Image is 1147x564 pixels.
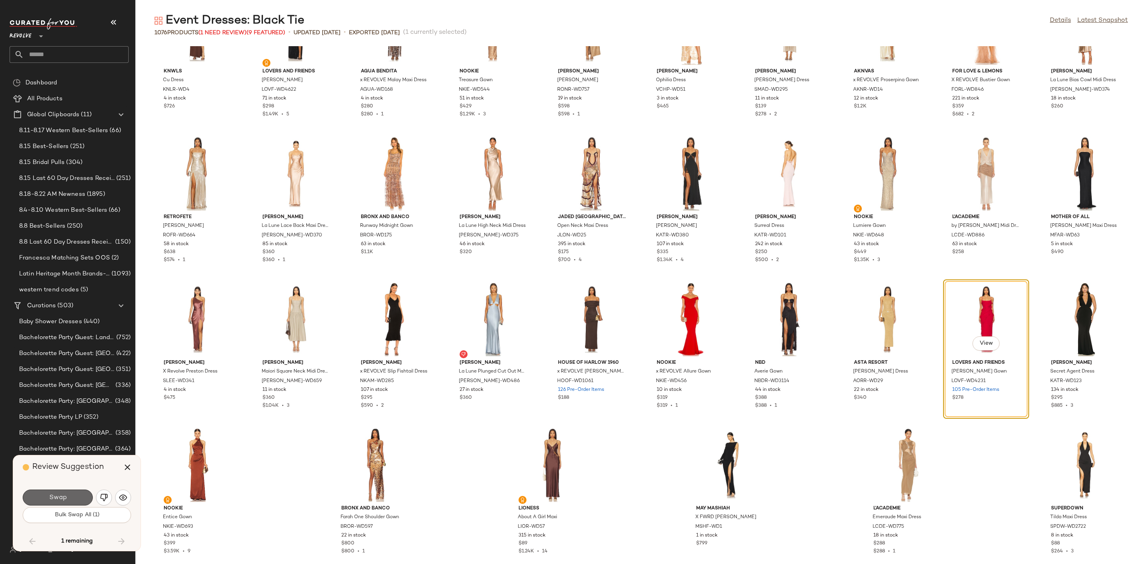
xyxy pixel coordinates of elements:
span: $295 [361,394,372,402]
span: 1 [577,112,580,117]
span: ASTA RESORT [854,359,922,367]
img: MSHF-WD1_V1.jpg [690,428,770,502]
span: $885 [1051,403,1063,408]
span: 395 in stock [558,241,585,248]
img: NKIE-WD456_V1.jpg [650,282,731,356]
span: LOVF-WD4622 [262,86,296,94]
span: 107 in stock [657,241,684,248]
span: Swap [49,494,67,502]
img: SPDW-WD2722_V1.jpg [1045,428,1125,502]
img: JLON-WD25_V1.jpg [552,137,632,211]
span: [PERSON_NAME] [460,359,527,367]
span: $360 [262,249,275,256]
span: 8.18-8.22 AM Newness [19,190,85,199]
span: $319 [657,403,667,408]
img: HOOF-WD1061_V1.jpg [552,282,632,356]
span: $475 [164,394,175,402]
span: La Lune Bias Cowl Midi Dress [1050,77,1116,84]
span: • [278,112,286,117]
div: Products [155,29,285,37]
img: svg%3e [10,546,16,553]
span: $500 [755,258,768,263]
img: KATR-WD380_V1.jpg [650,137,731,211]
span: 4 in stock [164,95,186,102]
span: 10 in stock [657,386,682,394]
span: $175 [558,249,569,256]
span: JLON-WD25 [557,232,586,239]
span: ROFR-WD664 [163,232,196,239]
span: [PERSON_NAME] [657,214,724,221]
span: 3 [287,403,290,408]
span: 1076 [155,30,167,36]
span: • [964,112,972,117]
span: $260 [1051,103,1063,110]
span: Treasure Gown [459,77,493,84]
span: $280 [361,112,373,117]
span: by [PERSON_NAME] Midi Dress [951,222,1019,230]
p: Exported [DATE] [349,29,400,37]
span: HOOF-WD1061 [557,378,593,385]
span: (1 Need Review) [198,30,247,36]
span: MFAR-WD63 [1050,232,1080,239]
span: 18 in stock [1051,95,1076,102]
span: BROR-WD597 [341,523,373,531]
span: NKIE-WD648 [853,232,884,239]
span: Ophilia Dress [656,77,686,84]
span: Bachelorette Party: [GEOGRAPHIC_DATA] [19,397,114,406]
img: cfy_white_logo.C9jOOHJF.svg [10,18,77,29]
span: (2) [110,254,119,263]
span: (1 currently selected) [403,28,467,37]
img: LCDE-WD886_V1.jpg [946,137,1026,211]
span: x REVOLVE Allure Gown [656,368,711,375]
img: LCDE-WD775_V1.jpg [867,428,947,502]
span: Francesca Matching Sets OOS [19,254,110,263]
span: View [979,340,992,347]
span: AORR-WD29 [853,378,883,385]
span: 134 in stock [1051,386,1078,394]
img: MFAR-WD63_V1.jpg [1045,137,1125,211]
span: • [768,258,776,263]
span: $278 [755,112,766,117]
span: $1.2K [854,103,867,110]
span: 8.15 Last 60 Day Dresses Receipt [19,174,115,183]
span: $1.04K [262,403,279,408]
span: Lumiere Gown [853,222,886,230]
span: KATR-WD380 [656,232,689,239]
span: (1895) [85,190,105,199]
a: Latest Snapshot [1077,16,1128,25]
img: SHON-WD486_V1.jpg [453,282,534,356]
span: 8.4-8.10 Western Best-Sellers [19,206,107,215]
span: 8.15 Bridal Pulls [19,158,65,167]
span: 27 in stock [460,386,483,394]
span: Bachelorette Party Guest: [GEOGRAPHIC_DATA] [19,349,115,358]
span: [PERSON_NAME] Dress [853,368,908,375]
span: • [869,258,877,263]
span: 8.8 Best-Sellers [19,222,65,231]
span: [PERSON_NAME] Maxi Dress [1050,222,1117,230]
span: Bulk Swap All (1) [54,512,99,518]
span: [PERSON_NAME] [755,68,823,75]
span: (304) [65,158,82,167]
span: $360 [460,394,472,402]
span: 1 [775,403,777,408]
span: • [571,258,579,263]
span: $258 [952,249,964,256]
span: Surreal Dress [754,222,784,230]
span: [PERSON_NAME] [361,359,429,367]
img: svg%3e [165,498,170,502]
span: (66) [107,206,120,215]
button: View [972,336,999,351]
span: [PERSON_NAME] [460,214,527,221]
span: $1.49K [262,112,278,117]
img: KATR-WD101_V1.jpg [749,137,829,211]
span: KATR-WD123 [1050,378,1082,385]
span: 63 in stock [952,241,977,248]
span: $682 [952,112,964,117]
img: svg%3e [855,206,860,211]
span: $335 [657,249,668,256]
span: KNLR-WD4 [163,86,190,94]
span: • [767,403,775,408]
span: (440) [82,317,100,326]
span: 2 [381,403,384,408]
span: 5 [286,112,289,117]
